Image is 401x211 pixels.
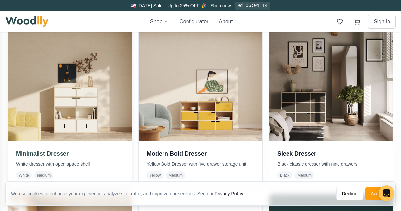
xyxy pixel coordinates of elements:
div: 0d 06:01:14 [235,2,270,10]
span: Medium [34,171,54,179]
span: White [16,171,32,179]
div: Open Intercom Messenger [379,185,394,201]
span: Black [277,171,292,179]
p: Black classic dresser with nine drawers [277,161,385,167]
span: Yellow [147,171,163,179]
a: Privacy Policy [215,191,243,196]
button: Accept [365,187,390,200]
button: Configurator [179,18,208,26]
p: Yellow Bold Dresser with five drawer storage unit [147,161,254,167]
a: Shop now [210,3,231,8]
img: Minimalist Dresser [5,15,135,144]
h3: Sleek Dresser [277,149,385,158]
span: Medium [295,171,314,179]
p: White dresser with open space shelf [16,161,124,167]
img: Woodlly [5,16,49,27]
button: Sign In [368,15,396,29]
span: 🇺🇸 [DATE] Sale – Up to 25% OFF 🎉 – [131,3,210,8]
span: Medium [166,171,185,179]
img: Sleek Dresser [269,18,393,141]
img: Modern Bold Dresser [139,18,262,141]
button: About [219,18,233,26]
h3: Modern Bold Dresser [147,149,254,158]
button: Shop [150,18,169,26]
button: Decline [336,187,363,200]
h3: Minimalist Dresser [16,149,124,158]
div: We use cookies to enhance your experience, analyze site traffic, and improve our services. See our . [11,190,250,197]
